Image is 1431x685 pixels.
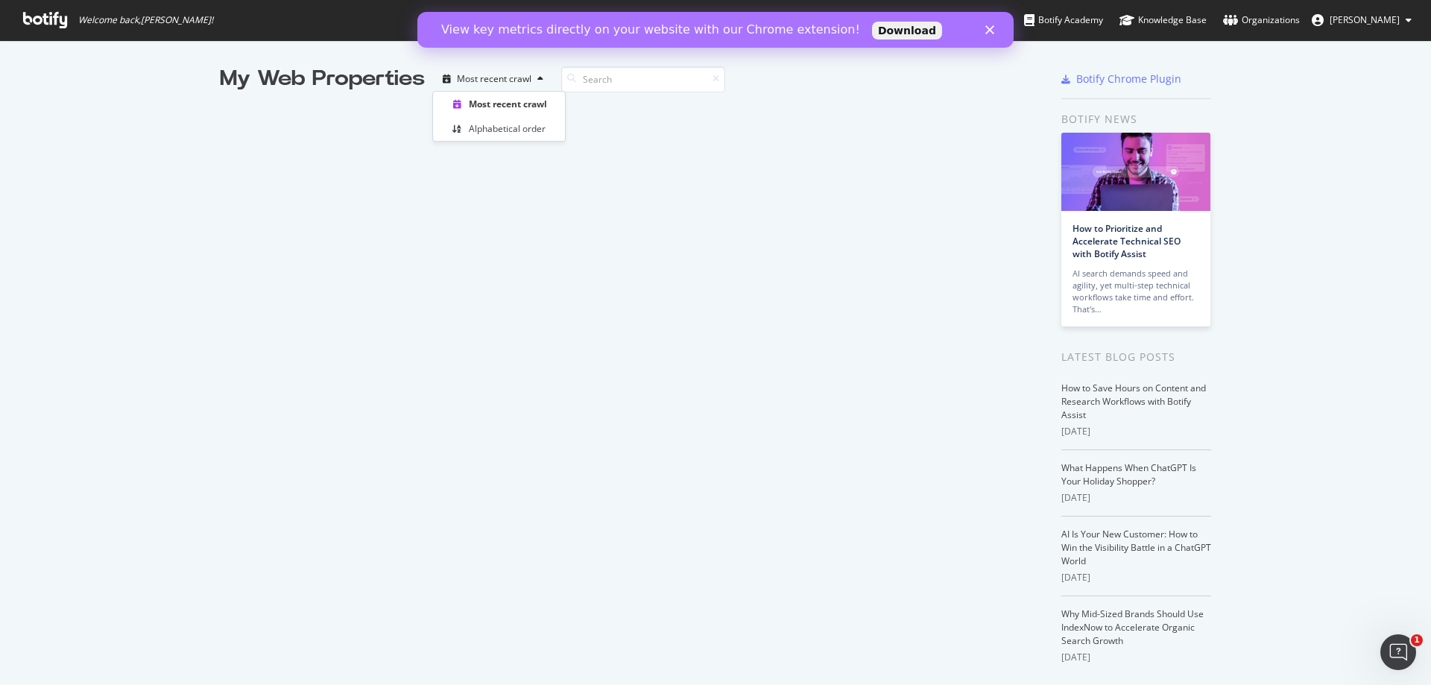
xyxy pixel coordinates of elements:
[1061,491,1211,505] div: [DATE]
[1061,528,1211,567] a: AI Is Your New Customer: How to Win the Visibility Battle in a ChatGPT World
[1380,634,1416,670] iframe: Intercom live chat
[1061,607,1204,647] a: Why Mid-Sized Brands Should Use IndexNow to Accelerate Organic Search Growth
[1024,13,1103,28] div: Botify Academy
[1061,651,1211,664] div: [DATE]
[1073,222,1181,260] a: How to Prioritize and Accelerate Technical SEO with Botify Assist
[1061,425,1211,438] div: [DATE]
[220,64,425,94] div: My Web Properties
[561,66,725,92] input: Search
[1411,634,1423,646] span: 1
[417,12,1014,48] iframe: Intercom live chat banner
[1061,72,1181,86] a: Botify Chrome Plugin
[1300,8,1424,32] button: [PERSON_NAME]
[1223,13,1300,28] div: Organizations
[1061,133,1210,211] img: How to Prioritize and Accelerate Technical SEO with Botify Assist
[1061,111,1211,127] div: Botify news
[1061,571,1211,584] div: [DATE]
[1330,13,1400,26] span: Simone Klein
[1061,461,1196,487] a: What Happens When ChatGPT Is Your Holiday Shopper?
[437,67,549,91] button: Most recent crawl
[1061,382,1206,421] a: How to Save Hours on Content and Research Workflows with Botify Assist
[1076,72,1181,86] div: Botify Chrome Plugin
[469,122,546,135] div: Alphabetical order
[1119,13,1207,28] div: Knowledge Base
[78,14,213,26] span: Welcome back, [PERSON_NAME] !
[1061,349,1211,365] div: Latest Blog Posts
[1073,268,1199,315] div: AI search demands speed and agility, yet multi-step technical workflows take time and effort. Tha...
[469,98,547,110] div: Most recent crawl
[457,75,531,83] div: Most recent crawl
[568,13,583,22] div: Close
